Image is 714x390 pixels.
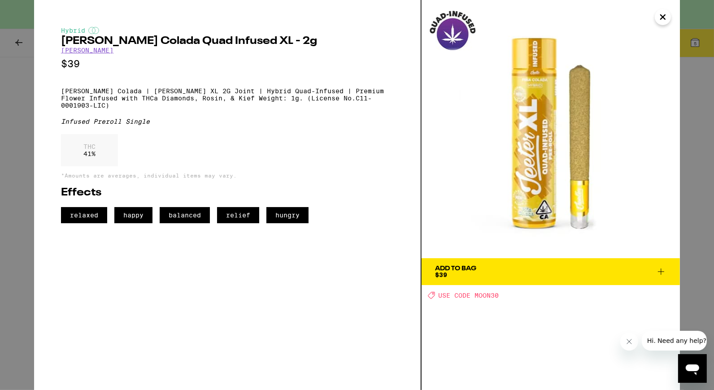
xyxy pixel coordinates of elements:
[61,173,394,178] p: *Amounts are averages, individual items may vary.
[266,207,309,223] span: hungry
[61,36,394,47] h2: [PERSON_NAME] Colada Quad Infused XL - 2g
[83,143,96,150] p: THC
[88,27,99,34] img: hybridColor.svg
[114,207,152,223] span: happy
[61,27,394,34] div: Hybrid
[61,87,394,109] p: [PERSON_NAME] Colada | [PERSON_NAME] XL 2G Joint | Hybrid Quad-Infused | Premium Flower Infused w...
[61,207,107,223] span: relaxed
[438,292,499,299] span: USE CODE MOON30
[620,333,638,351] iframe: Close message
[217,207,259,223] span: relief
[642,331,707,351] iframe: Message from company
[61,58,394,69] p: $39
[61,118,394,125] div: Infused Preroll Single
[61,187,394,198] h2: Effects
[61,134,118,166] div: 41 %
[61,47,113,54] a: [PERSON_NAME]
[678,354,707,383] iframe: Button to launch messaging window
[435,271,447,278] span: $39
[655,9,671,25] button: Close
[422,258,680,285] button: Add To Bag$39
[435,265,476,272] div: Add To Bag
[160,207,210,223] span: balanced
